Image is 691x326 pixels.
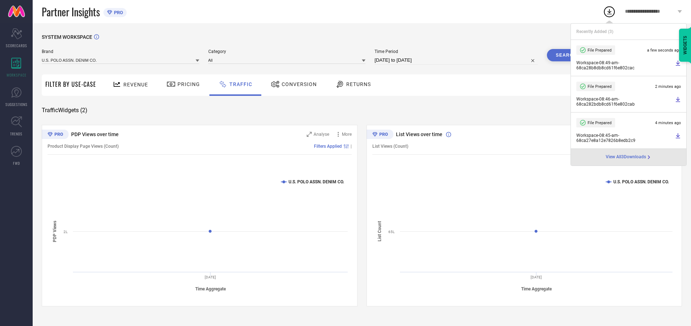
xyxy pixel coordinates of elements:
a: Download [675,133,681,143]
span: TRENDS [10,131,23,136]
a: View All3Downloads [606,154,652,160]
span: Analyse [314,132,329,137]
div: Premium [42,130,69,140]
span: Revenue [123,82,148,87]
span: File Prepared [588,48,612,53]
a: Download [675,97,681,107]
span: SUGGESTIONS [5,102,28,107]
text: 65L [388,230,395,234]
span: PRO [112,10,123,15]
span: List Views over time [396,131,442,137]
span: Traffic Widgets ( 2 ) [42,107,87,114]
input: Select time period [375,56,538,65]
span: Conversion [282,81,317,87]
span: 2 minutes ago [655,84,681,89]
span: Recently Added ( 3 ) [576,29,613,34]
span: Time Period [375,49,538,54]
span: File Prepared [588,121,612,125]
button: Search [547,49,586,61]
span: List Views (Count) [372,144,408,149]
span: PDP Views over time [71,131,119,137]
div: Open download page [606,154,652,160]
span: Partner Insights [42,4,100,19]
text: 2L [64,230,68,234]
span: 4 minutes ago [655,121,681,125]
tspan: Time Aggregate [195,286,226,292]
span: Traffic [229,81,252,87]
span: a few seconds ago [647,48,681,53]
span: Product Display Page Views (Count) [48,144,119,149]
tspan: PDP Views [52,221,57,242]
span: Workspace - 08:46-am - 68ca282bdb8cd61f6e802cab [576,97,673,107]
span: WORKSPACE [7,72,26,78]
span: SYSTEM WORKSPACE [42,34,92,40]
span: View All 3 Downloads [606,154,646,160]
span: FWD [13,160,20,166]
span: Workspace - 08:49-am - 68ca28b8db8cd61f6e802cac [576,60,673,70]
a: Download [675,60,681,70]
div: Premium [367,130,393,140]
span: Filters Applied [314,144,342,149]
span: More [342,132,352,137]
text: U.S. POLO ASSN. DENIM CO. [613,179,669,184]
tspan: List Count [377,221,382,241]
span: SCORECARDS [6,43,27,48]
svg: Zoom [307,132,312,137]
span: File Prepared [588,84,612,89]
text: U.S. POLO ASSN. DENIM CO. [289,179,344,184]
span: Workspace - 08:45-am - 68ca27e8a12e7826b8edb2c9 [576,133,673,143]
span: Brand [42,49,199,54]
tspan: Time Aggregate [521,286,552,292]
span: Pricing [177,81,200,87]
span: Filter By Use-Case [45,80,96,89]
text: [DATE] [205,275,216,279]
text: [DATE] [531,275,542,279]
span: Category [208,49,366,54]
span: | [351,144,352,149]
span: Returns [346,81,371,87]
div: Open download list [603,5,616,18]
